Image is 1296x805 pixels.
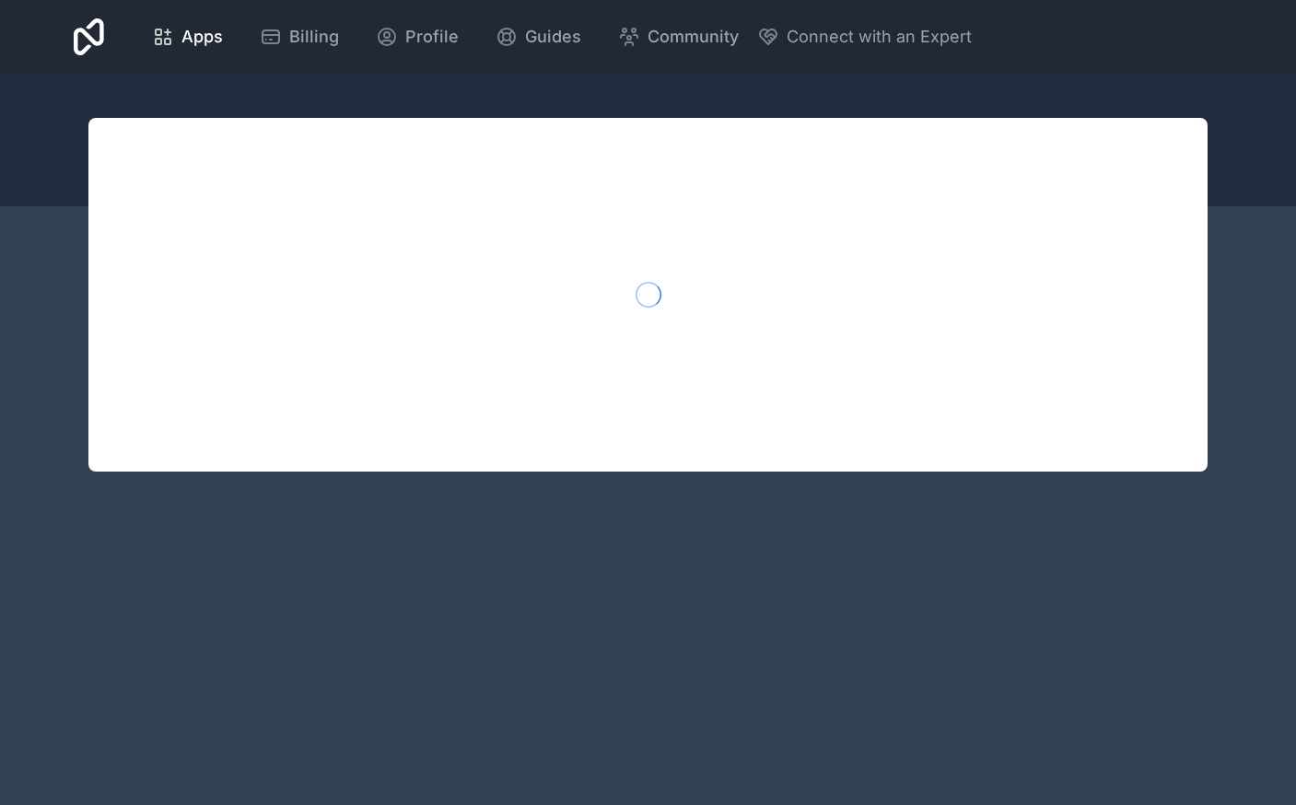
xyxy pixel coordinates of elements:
span: Profile [405,24,459,50]
span: Apps [181,24,223,50]
a: Community [603,17,753,57]
a: Guides [481,17,596,57]
a: Profile [361,17,473,57]
span: Connect with an Expert [787,24,972,50]
a: Apps [137,17,238,57]
span: Guides [525,24,581,50]
span: Billing [289,24,339,50]
span: Community [648,24,739,50]
a: Billing [245,17,354,57]
button: Connect with an Expert [757,24,972,50]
